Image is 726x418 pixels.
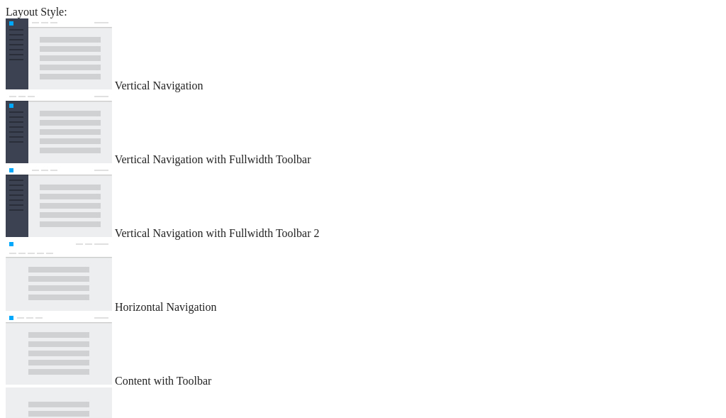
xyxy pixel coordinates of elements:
img: content-with-toolbar.jpg [6,314,112,385]
md-radio-button: Horizontal Navigation [6,240,720,314]
img: horizontal-nav.jpg [6,240,112,311]
img: vertical-nav-with-full-toolbar.jpg [6,92,112,163]
md-radio-button: Vertical Navigation [6,18,720,92]
span: Vertical Navigation with Fullwidth Toolbar [115,153,311,165]
md-radio-button: Vertical Navigation with Fullwidth Toolbar 2 [6,166,720,240]
div: Layout Style: [6,6,720,18]
img: vertical-nav-with-full-toolbar-2.jpg [6,166,112,237]
span: Vertical Navigation [115,79,203,92]
span: Vertical Navigation with Fullwidth Toolbar 2 [115,227,320,239]
img: vertical-nav.jpg [6,18,112,89]
md-radio-button: Vertical Navigation with Fullwidth Toolbar [6,92,720,166]
span: Horizontal Navigation [115,301,217,313]
md-radio-button: Content with Toolbar [6,314,720,387]
span: Content with Toolbar [115,375,211,387]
